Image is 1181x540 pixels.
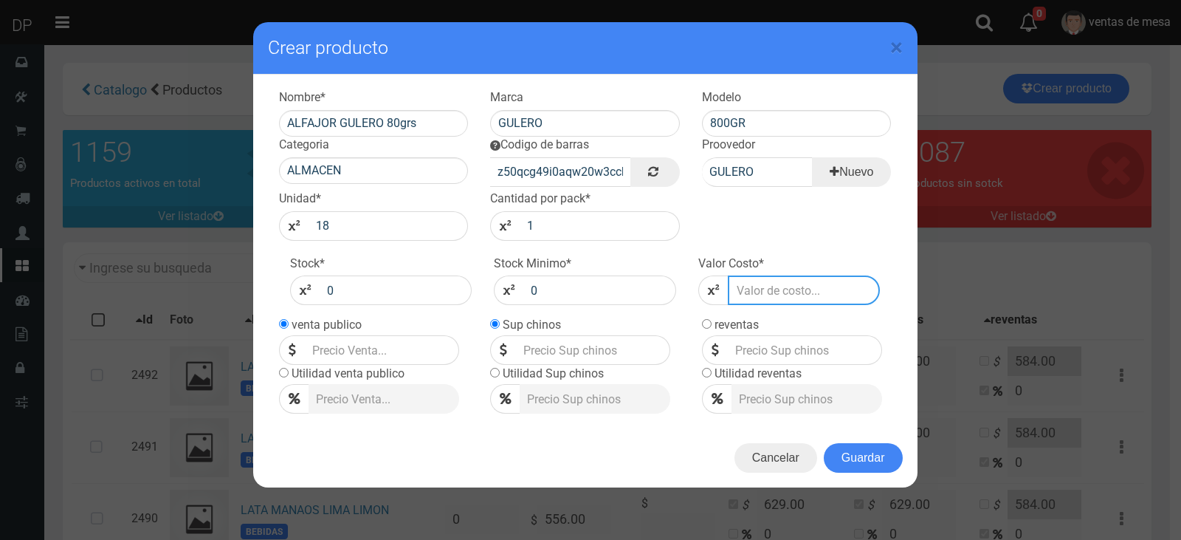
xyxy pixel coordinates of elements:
[305,335,459,365] input: Precio Venta...
[698,256,764,273] label: Valor Costo
[731,384,882,414] input: Precio Sup chinos
[503,318,561,332] label: Sup chinos
[520,211,680,241] input: 1
[503,366,604,380] label: Utilidad Sup chinos
[702,110,892,137] input: El modelo...
[890,35,903,59] button: Close
[494,256,571,273] label: Stock Minimo
[292,318,362,332] label: venta publico
[824,443,903,473] button: Guardar
[715,366,802,380] label: Utilidad reventas
[523,276,676,305] input: Stock minimo...
[812,157,891,187] a: Nuevo
[292,366,404,380] label: Utilidad venta publico
[279,137,329,154] label: Categoria
[890,33,903,61] span: ×
[702,89,741,106] label: Modelo
[309,384,459,414] input: Precio Venta...
[734,443,817,473] button: Cancelar
[490,89,523,106] label: Marca
[490,191,590,208] label: Cantidad por pack
[309,211,469,241] input: 1
[279,89,326,106] label: Nombre
[715,318,759,332] label: reventas
[728,335,882,365] input: Precio Sup chinos
[490,137,589,154] label: Codigo de barras
[490,110,680,137] input: La marca...
[520,384,670,414] input: Precio Sup chinos
[268,37,903,59] h4: Crear producto
[279,191,321,208] label: Unidad
[320,276,472,305] input: Stock
[279,157,469,184] input: La Categoria...
[279,110,469,137] input: Escribe el nombre del producto...
[728,276,881,305] input: Valor de costo...
[516,335,670,365] input: Precio Sup chinos
[702,137,755,154] label: Proovedor
[290,256,325,273] label: Stock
